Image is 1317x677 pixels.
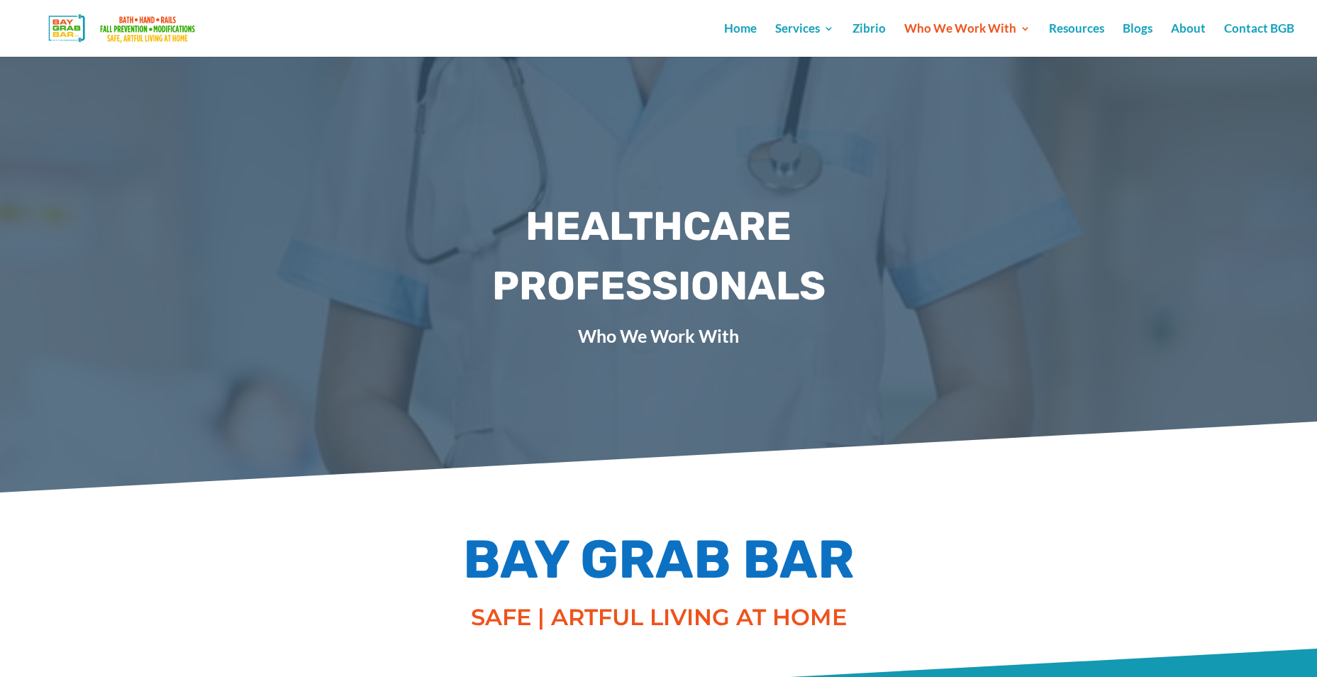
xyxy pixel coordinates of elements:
[132,525,1186,602] h1: BAY GRAB BAR
[724,23,757,57] a: Home
[446,600,872,634] p: SAFE | ARTFUL LIVING AT HOME
[1123,23,1152,57] a: Blogs
[904,23,1030,57] a: Who We Work With
[852,23,886,57] a: Zibrio
[1224,23,1294,57] a: Contact BGB
[24,10,223,47] img: Bay Grab Bar
[382,197,935,323] h1: Healthcare Professionals
[382,323,935,350] span: Who We Work With
[1171,23,1206,57] a: About
[775,23,834,57] a: Services
[1049,23,1104,57] a: Resources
